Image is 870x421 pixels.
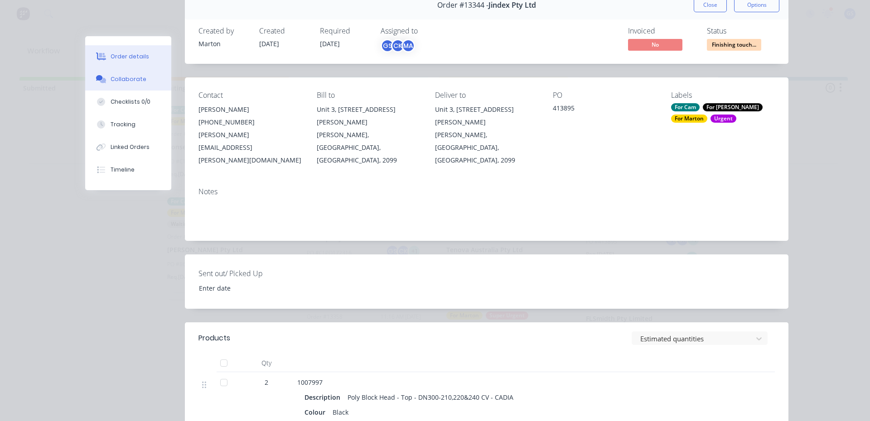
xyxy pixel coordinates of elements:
[198,103,302,167] div: [PERSON_NAME][PHONE_NUMBER][PERSON_NAME][EMAIL_ADDRESS][PERSON_NAME][DOMAIN_NAME]
[317,103,420,129] div: Unit 3, [STREET_ADDRESS][PERSON_NAME]
[435,129,539,167] div: [PERSON_NAME], [GEOGRAPHIC_DATA], [GEOGRAPHIC_DATA], 2099
[344,391,517,404] div: Poly Block Head - Top - DN300-210,220&240 CV - CADIA
[707,39,761,50] span: Finishing touch...
[553,91,657,100] div: PO
[317,91,420,100] div: Bill to
[111,98,150,106] div: Checklists 0/0
[707,27,775,35] div: Status
[317,103,420,167] div: Unit 3, [STREET_ADDRESS][PERSON_NAME][PERSON_NAME], [GEOGRAPHIC_DATA], [GEOGRAPHIC_DATA], 2099
[85,68,171,91] button: Collaborate
[401,39,415,53] div: MA
[198,333,230,344] div: Products
[391,39,405,53] div: CK
[198,91,302,100] div: Contact
[198,268,312,279] label: Sent out/ Picked Up
[320,39,340,48] span: [DATE]
[381,39,394,53] div: GS
[329,406,352,419] div: Black
[320,27,370,35] div: Required
[707,39,761,53] button: Finishing touch...
[671,115,707,123] div: For Marton
[198,116,302,129] div: [PHONE_NUMBER]
[85,91,171,113] button: Checklists 0/0
[259,39,279,48] span: [DATE]
[111,143,150,151] div: Linked Orders
[198,39,248,48] div: Marton
[85,45,171,68] button: Order details
[435,103,539,167] div: Unit 3, [STREET_ADDRESS][PERSON_NAME][PERSON_NAME], [GEOGRAPHIC_DATA], [GEOGRAPHIC_DATA], 2099
[111,166,135,174] div: Timeline
[381,27,471,35] div: Assigned to
[317,129,420,167] div: [PERSON_NAME], [GEOGRAPHIC_DATA], [GEOGRAPHIC_DATA], 2099
[553,103,657,116] div: 413895
[193,281,305,295] input: Enter date
[435,103,539,129] div: Unit 3, [STREET_ADDRESS][PERSON_NAME]
[297,378,323,387] span: 1007997
[111,120,135,129] div: Tracking
[437,1,488,10] span: Order #13344 -
[304,391,344,404] div: Description
[304,406,329,419] div: Colour
[198,129,302,167] div: [PERSON_NAME][EMAIL_ADDRESS][PERSON_NAME][DOMAIN_NAME]
[671,103,700,111] div: For Cam
[198,187,775,196] div: Notes
[710,115,736,123] div: Urgent
[381,39,415,53] button: GSCKMA
[671,91,775,100] div: Labels
[259,27,309,35] div: Created
[85,158,171,181] button: Timeline
[488,1,536,10] span: Jindex Pty Ltd
[435,91,539,100] div: Deliver to
[198,103,302,116] div: [PERSON_NAME]
[85,136,171,158] button: Linked Orders
[703,103,763,111] div: For [PERSON_NAME]
[265,378,268,387] span: 2
[239,354,294,372] div: Qty
[628,27,696,35] div: Invoiced
[628,39,682,50] span: No
[111,53,149,61] div: Order details
[85,113,171,136] button: Tracking
[198,27,248,35] div: Created by
[111,75,146,83] div: Collaborate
